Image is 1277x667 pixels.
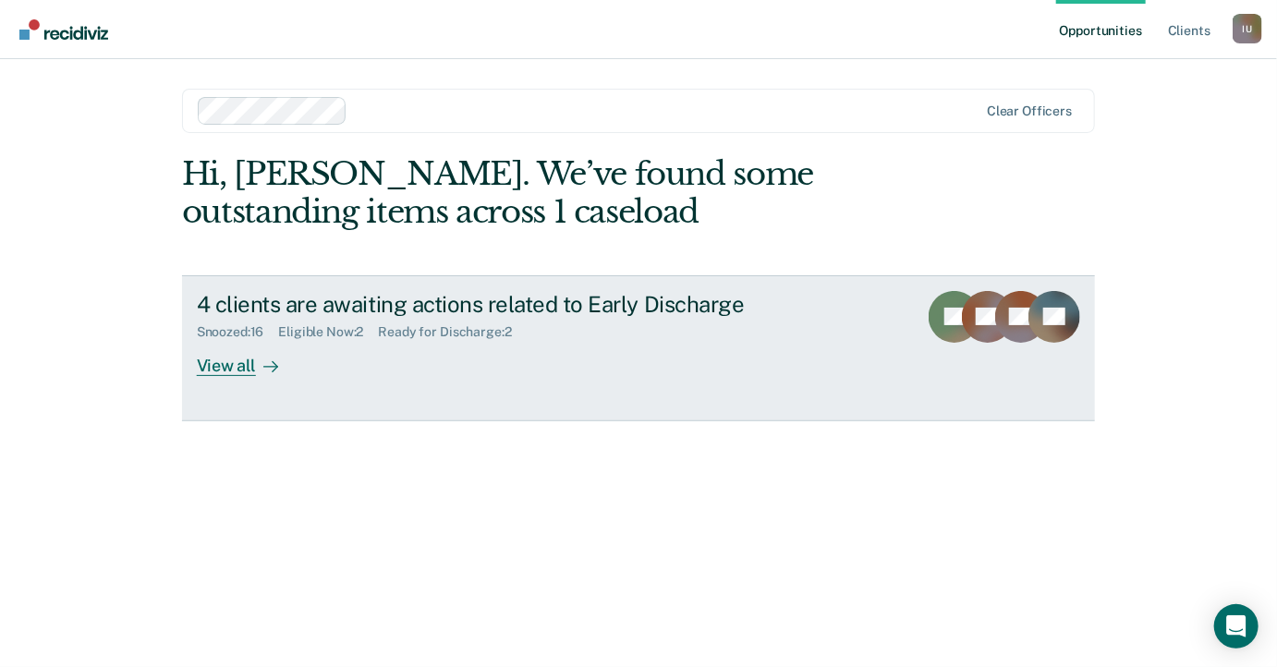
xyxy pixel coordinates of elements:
img: Recidiviz [19,19,108,40]
a: 4 clients are awaiting actions related to Early DischargeSnoozed:16Eligible Now:2Ready for Discha... [182,275,1096,421]
div: Eligible Now : 2 [278,324,378,340]
div: Snoozed : 16 [197,324,279,340]
div: Clear officers [987,103,1072,119]
div: Hi, [PERSON_NAME]. We’ve found some outstanding items across 1 caseload [182,155,913,231]
div: View all [197,340,300,376]
div: 4 clients are awaiting actions related to Early Discharge [197,291,845,318]
div: Ready for Discharge : 2 [378,324,526,340]
button: Profile dropdown button [1233,14,1262,43]
div: I U [1233,14,1262,43]
div: Open Intercom Messenger [1214,604,1259,649]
